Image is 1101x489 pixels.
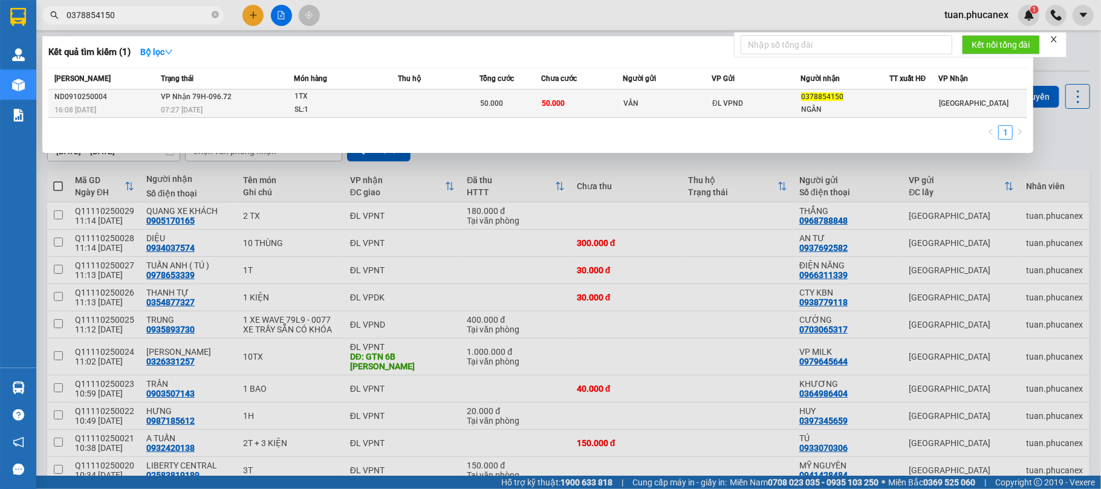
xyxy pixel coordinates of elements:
[987,128,995,135] span: left
[541,74,577,83] span: Chưa cước
[161,92,232,101] span: VP Nhận 79H-096.72
[741,35,952,54] input: Nhập số tổng đài
[12,109,25,121] img: solution-icon
[13,464,24,475] span: message
[1013,125,1027,140] button: right
[131,15,160,44] img: logo.jpg
[54,91,157,103] div: ND0910250004
[54,74,111,83] span: [PERSON_NAME]
[999,126,1012,139] a: 1
[50,11,59,19] span: search
[623,74,657,83] span: Người gửi
[962,35,1040,54] button: Kết nối tổng đài
[712,99,743,108] span: ĐL VPND
[12,381,25,394] img: warehouse-icon
[801,103,889,116] div: NGÂN
[984,125,998,140] li: Previous Page
[13,409,24,421] span: question-circle
[294,74,327,83] span: Món hàng
[984,125,998,140] button: left
[542,99,565,108] span: 50.000
[938,74,968,83] span: VP Nhận
[161,106,203,114] span: 07:27 [DATE]
[1013,125,1027,140] li: Next Page
[161,74,193,83] span: Trạng thái
[102,46,166,56] b: [DOMAIN_NAME]
[479,74,514,83] span: Tổng cước
[624,97,712,110] div: VÂN
[1016,128,1024,135] span: right
[294,90,385,103] div: 1TX
[1050,35,1058,44] span: close
[12,79,25,91] img: warehouse-icon
[164,48,173,56] span: down
[998,125,1013,140] li: 1
[12,48,25,61] img: warehouse-icon
[294,103,385,117] div: SL: 1
[102,57,166,73] li: (c) 2017
[212,10,219,21] span: close-circle
[15,15,76,76] img: logo.jpg
[712,74,735,83] span: VP Gửi
[972,38,1030,51] span: Kết nối tổng đài
[54,106,96,114] span: 16:08 [DATE]
[10,8,26,26] img: logo-vxr
[140,47,173,57] strong: Bộ lọc
[15,78,63,156] b: Phúc An Express
[801,74,840,83] span: Người nhận
[939,99,1008,108] span: [GEOGRAPHIC_DATA]
[212,11,219,18] span: close-circle
[801,92,843,101] span: 0378854150
[398,74,421,83] span: Thu hộ
[74,18,120,74] b: Gửi khách hàng
[48,46,131,59] h3: Kết quả tìm kiếm ( 1 )
[480,99,503,108] span: 50.000
[13,436,24,448] span: notification
[67,8,209,22] input: Tìm tên, số ĐT hoặc mã đơn
[889,74,926,83] span: TT xuất HĐ
[131,42,183,62] button: Bộ lọcdown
